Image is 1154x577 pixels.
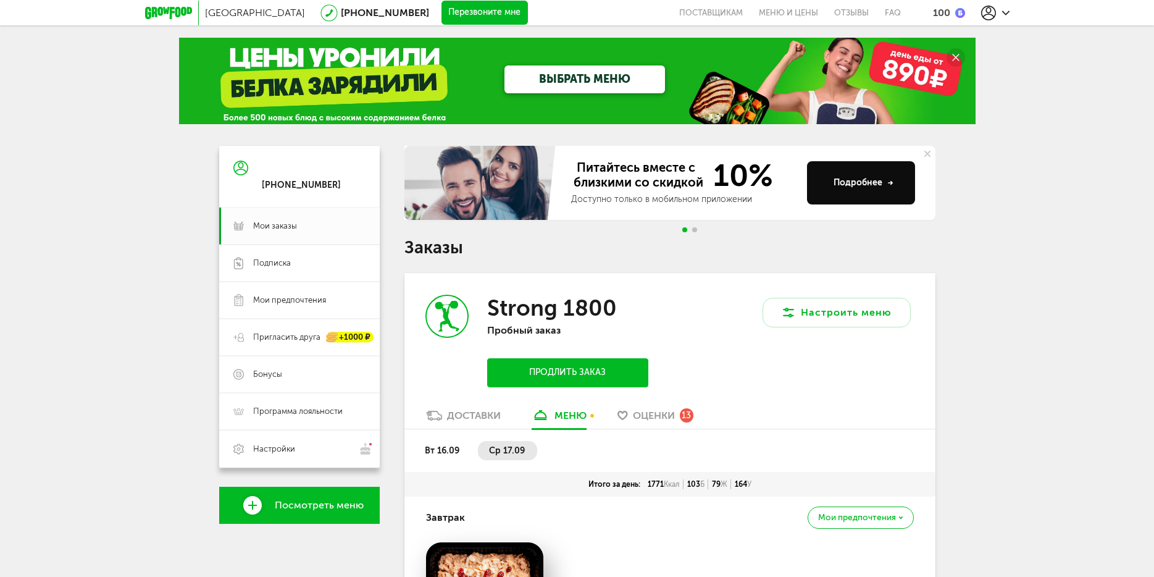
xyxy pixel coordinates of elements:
span: Мои предпочтения [253,295,326,306]
span: Программа лояльности [253,406,343,417]
a: Мои заказы [219,208,380,245]
span: Ж [721,480,727,489]
div: 13 [680,408,693,422]
span: Б [700,480,705,489]
h4: Завтрак [426,506,465,529]
div: Итого за день: [585,479,644,489]
img: family-banner.579af9d.jpg [404,146,559,220]
span: [GEOGRAPHIC_DATA] [205,7,305,19]
a: Настройки [219,430,380,468]
a: Пригласить друга +1000 ₽ [219,319,380,356]
h3: Strong 1800 [487,295,617,321]
div: Доставки [447,410,501,421]
button: Перезвоните мне [441,1,528,25]
a: [PHONE_NUMBER] [341,7,429,19]
span: Go to slide 1 [682,227,687,232]
button: Настроить меню [763,298,911,327]
div: Подробнее [834,177,893,189]
div: 79 [708,479,731,489]
a: Оценки 13 [611,409,700,429]
a: Мои предпочтения [219,282,380,319]
a: Доставки [420,409,507,429]
button: Продлить заказ [487,358,648,387]
img: bonus_b.cdccf46.png [955,8,965,18]
div: 164 [731,479,755,489]
button: Подробнее [807,161,915,204]
span: 10% [706,160,773,191]
div: меню [554,410,587,421]
span: ср 17.09 [489,445,525,456]
p: Пробный заказ [487,324,648,336]
span: Посмотреть меню [275,500,364,511]
a: Бонусы [219,356,380,393]
div: [PHONE_NUMBER] [262,180,341,191]
div: 1771 [644,479,684,489]
span: Оценки [633,410,675,421]
div: 100 [933,7,950,19]
span: Мои заказы [253,221,297,232]
span: Go to slide 2 [692,227,697,232]
span: вт 16.09 [425,445,459,456]
span: Бонусы [253,369,282,380]
a: Подписка [219,245,380,282]
span: Ккал [664,480,680,489]
a: Программа лояльности [219,393,380,430]
span: Мои предпочтения [818,513,896,522]
div: Доступно только в мобильном приложении [571,193,797,206]
span: Настройки [253,444,295,455]
a: меню [525,409,593,429]
span: Питайтесь вместе с близкими со скидкой [571,160,706,191]
a: Посмотреть меню [219,487,380,524]
span: Подписка [253,258,291,269]
div: 103 [684,479,708,489]
h1: Заказы [404,240,935,256]
div: +1000 ₽ [327,332,374,343]
span: У [747,480,751,489]
span: Пригласить друга [253,332,320,343]
a: ВЫБРАТЬ МЕНЮ [504,65,665,93]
